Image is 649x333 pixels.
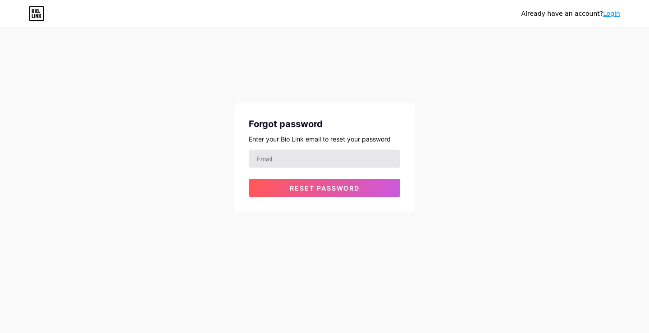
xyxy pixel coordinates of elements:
input: Email [249,150,400,168]
a: Login [603,10,620,17]
span: Reset password [290,184,360,192]
button: Reset password [249,179,400,197]
div: Already have an account? [521,9,620,18]
div: Enter your Bio Link email to reset your password [249,134,400,144]
div: Forgot password [249,117,400,131]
